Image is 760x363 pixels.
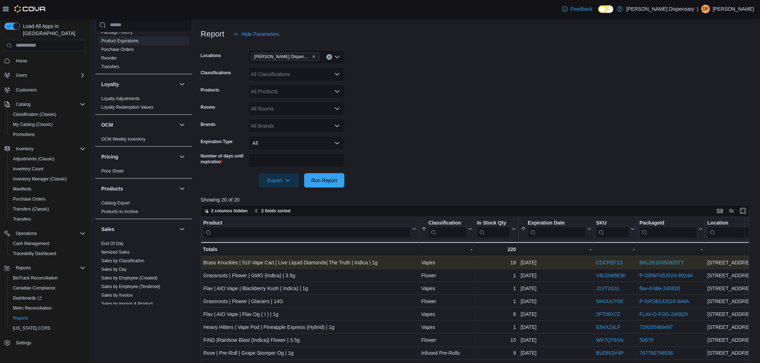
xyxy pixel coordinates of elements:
[178,184,186,193] button: Products
[559,2,596,16] a: Feedback
[727,207,736,215] button: Display options
[521,297,592,306] div: [DATE]
[421,245,472,254] div: -
[101,284,160,289] a: Sales by Employee (Tendered)
[96,239,192,363] div: Sales
[101,250,130,255] a: Itemized Sales
[10,239,85,248] span: Cash Management
[13,145,36,153] button: Inventory
[521,336,592,344] div: [DATE]
[639,220,703,238] button: PackageId
[13,216,31,222] span: Transfers
[10,215,34,223] a: Transfers
[521,220,592,238] button: Expiration Date
[13,339,34,347] a: Settings
[101,301,153,306] a: Sales by Invoice & Product
[7,184,88,194] button: Manifests
[101,258,144,263] a: Sales by Classification
[596,286,620,291] a: J1VT2G1L
[13,56,85,65] span: Home
[13,71,30,80] button: Users
[639,350,673,356] a: 767790796536
[701,5,710,13] div: Dipalibahen Patel
[101,136,145,142] span: OCM Weekly Inventory
[334,89,340,94] button: Open list of options
[10,215,85,223] span: Transfers
[101,267,127,272] a: Sales by Day
[13,275,58,281] span: BioTrack Reconciliation
[421,271,472,280] div: Flower
[428,220,467,226] div: Classification
[421,220,472,238] button: Classification
[521,258,592,267] div: [DATE]
[716,207,724,215] button: Keyboard shortcuts
[521,323,592,331] div: [DATE]
[96,199,192,219] div: Products
[312,55,316,59] button: Remove Budd's Dispensary from selection in this group
[201,104,216,110] label: Rooms
[7,283,88,293] button: Canadian Compliance
[10,249,59,258] a: Traceabilty Dashboard
[10,294,85,302] span: Dashboards
[101,209,138,214] span: Products to Archive
[596,220,635,238] button: SKU
[203,258,417,267] div: Brass Knuckles | 510 Vape Cart | Live Liquid Diamonds| The Truth | Indica | 1g
[13,85,85,94] span: Customers
[16,231,37,236] span: Operations
[713,5,754,13] p: [PERSON_NAME]
[477,284,516,293] div: 1
[421,349,472,357] div: Infused Pre-Rolls
[101,105,153,110] a: Loyalty Redemption Values
[178,225,186,234] button: Sales
[13,196,46,202] span: Purchase Orders
[7,303,88,313] button: Metrc Reconciliation
[16,87,37,93] span: Customers
[263,173,295,188] span: Export
[639,273,692,278] a: P-GRWF352024-9924A
[101,81,176,88] button: Loyalty
[254,53,310,60] span: [PERSON_NAME] Dispensary
[7,273,88,283] button: BioTrack Reconciliation
[13,71,85,80] span: Users
[304,173,344,188] button: Run Report
[101,200,130,206] span: Catalog Export
[7,293,88,303] a: Dashboards
[259,173,299,188] button: Export
[101,226,115,233] h3: Sales
[477,220,510,238] div: In Stock Qty
[13,176,67,182] span: Inventory Manager (Classic)
[203,323,417,331] div: Heavy Hitters | Vape Pod | Pineapple Express (Hybrid) | 1g
[10,195,85,203] span: Purchase Orders
[639,245,703,254] div: -
[13,100,85,109] span: Catalog
[203,284,417,293] div: Flav | AIO Vape | Blackberry Kush ( Indica) | 1g
[203,336,417,344] div: FIND |Rainbow Blast (Indica)| Flower | 3.5g
[201,53,221,58] label: Locations
[101,209,138,214] a: Products to Archive
[571,5,593,13] span: Feedback
[639,286,680,291] a: flav-d-bbk-240820
[521,284,592,293] div: [DATE]
[101,293,133,298] a: Sales by Invoice
[101,185,123,192] h3: Products
[477,220,510,226] div: In Stock Qty
[7,239,88,249] button: Cash Management
[10,185,85,193] span: Manifests
[1,338,88,348] button: Settings
[10,284,58,292] a: Canadian Compliance
[10,130,85,139] span: Promotions
[13,338,85,347] span: Settings
[10,249,85,258] span: Traceabilty Dashboard
[101,96,140,102] span: Loyalty Adjustments
[13,229,85,238] span: Operations
[7,164,88,174] button: Inventory Count
[261,208,291,214] span: 2 fields sorted
[639,298,689,304] a: P-GRSB142024-844A
[10,205,52,213] a: Transfers (Classic)
[101,55,117,61] span: Reorder
[13,86,40,94] a: Customers
[7,323,88,333] button: [US_STATE] CCRS
[201,207,251,215] button: 2 columns hidden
